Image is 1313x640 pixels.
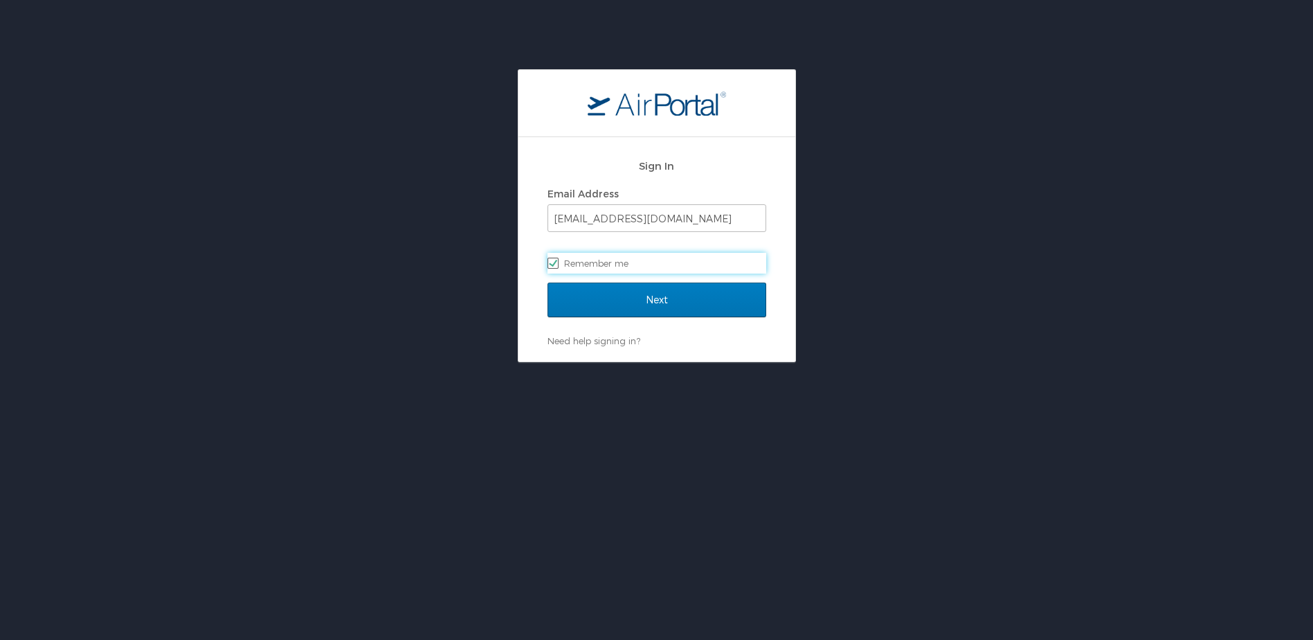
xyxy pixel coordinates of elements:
a: Need help signing in? [547,335,640,346]
img: logo [588,91,726,116]
label: Remember me [547,253,766,274]
input: Next [547,283,766,317]
label: Email Address [547,188,619,199]
h2: Sign In [547,158,766,174]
